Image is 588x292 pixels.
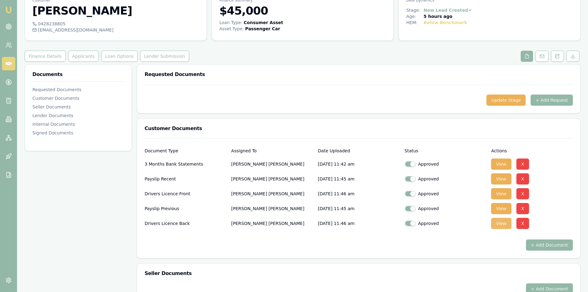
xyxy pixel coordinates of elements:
h3: Customer Documents [144,126,573,131]
button: View [491,203,511,214]
div: 0428238805 [32,21,199,27]
button: X [516,159,529,170]
div: Status [405,149,486,153]
div: Lender Documents [32,112,124,119]
h3: [PERSON_NAME] [32,5,199,17]
div: Loan Type: [219,19,243,26]
button: Applicants [68,51,99,62]
h3: Requested Documents [144,72,573,77]
div: Document Type [144,149,226,153]
div: Drivers Licence Back [144,217,226,230]
p: [PERSON_NAME] [PERSON_NAME] [231,202,313,215]
button: Lender Submission [140,51,189,62]
p: [DATE] 11:46 am [318,188,400,200]
div: 3 Months Bank Statements [144,158,226,170]
h3: Documents [32,72,124,77]
div: Stage: [406,7,423,13]
p: [PERSON_NAME] [PERSON_NAME] [231,217,313,230]
button: + Add Document [526,239,573,251]
div: Approved [405,191,486,197]
button: Loan Options [101,51,138,62]
div: Approved [405,205,486,212]
button: View [491,188,511,199]
p: [DATE] 11:46 am [318,217,400,230]
button: Finance Details [25,51,66,62]
div: Consumer Asset [244,19,283,26]
p: [PERSON_NAME] [PERSON_NAME] [231,188,313,200]
h3: $45,000 [219,5,386,17]
button: View [491,173,511,184]
button: X [516,203,529,214]
div: Approved [405,220,486,226]
img: emu-icon-u.png [5,6,12,14]
div: Drivers Licence Front [144,188,226,200]
div: Approved [405,161,486,167]
div: Payslip Previous [144,202,226,215]
div: Customer Documents [32,95,124,101]
p: [PERSON_NAME] [PERSON_NAME] [231,158,313,170]
button: X [516,188,529,199]
div: [EMAIL_ADDRESS][DOMAIN_NAME] [32,27,199,33]
button: + Add Request [531,95,573,106]
div: Passenger Car [245,26,280,32]
div: 5 hours ago [423,13,452,19]
button: View [491,218,511,229]
div: Approved [405,176,486,182]
div: HEM: [406,19,423,26]
button: X [516,173,529,184]
div: Seller Documents [32,104,124,110]
div: Payslip Recent [144,173,226,185]
p: [DATE] 11:42 am [318,158,400,170]
div: Actions [491,149,573,153]
div: Date Uploaded [318,149,400,153]
p: [DATE] 11:45 am [318,173,400,185]
button: View [491,159,511,170]
div: Internal Documents [32,121,124,127]
p: [DATE] 11:45 am [318,202,400,215]
a: Finance Details [25,51,67,62]
button: New Lead Created [423,7,472,13]
div: Signed Documents [32,130,124,136]
button: Update Stage [486,95,526,106]
div: Requested Documents [32,87,124,93]
p: [PERSON_NAME] [PERSON_NAME] [231,173,313,185]
button: X [516,218,529,229]
div: Assigned To [231,149,313,153]
a: Lender Submission [139,51,190,62]
h3: Seller Documents [144,271,573,276]
div: Age: [406,13,423,19]
div: Below Benchmark [423,19,467,26]
div: Asset Type : [219,26,244,32]
a: Applicants [67,51,100,62]
a: Loan Options [100,51,139,62]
